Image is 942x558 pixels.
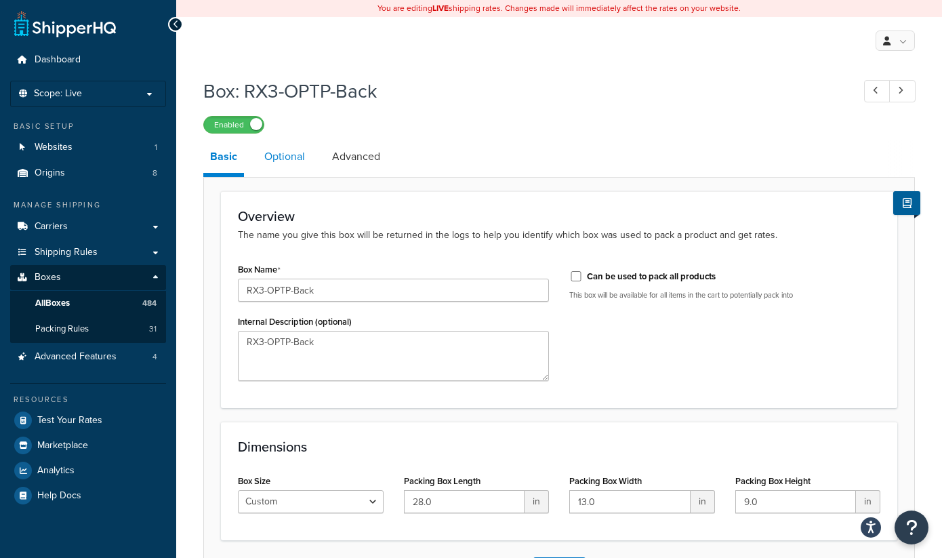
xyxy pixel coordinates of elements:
[35,272,61,283] span: Boxes
[142,298,157,309] span: 484
[10,265,166,342] li: Boxes
[10,240,166,265] a: Shipping Rules
[10,199,166,211] div: Manage Shipping
[10,121,166,132] div: Basic Setup
[152,351,157,363] span: 4
[238,476,270,486] label: Box Size
[893,191,920,215] button: Show Help Docs
[37,465,75,477] span: Analytics
[10,458,166,483] a: Analytics
[432,2,449,14] b: LIVE
[35,247,98,258] span: Shipping Rules
[203,140,244,177] a: Basic
[238,264,281,275] label: Box Name
[735,476,811,486] label: Packing Box Height
[37,415,102,426] span: Test Your Rates
[37,440,88,452] span: Marketplace
[35,351,117,363] span: Advanced Features
[587,271,716,283] label: Can be used to pack all products
[35,142,73,153] span: Websites
[35,323,89,335] span: Packing Rules
[525,490,549,513] span: in
[204,117,264,133] label: Enabled
[35,167,65,179] span: Origins
[10,344,166,370] a: Advanced Features4
[238,209,880,224] h3: Overview
[10,135,166,160] a: Websites1
[10,161,166,186] a: Origins8
[10,47,166,73] a: Dashboard
[10,433,166,458] a: Marketplace
[10,317,166,342] a: Packing Rules31
[238,228,880,243] p: The name you give this box will be returned in the logs to help you identify which box was used t...
[691,490,715,513] span: in
[895,511,928,544] button: Open Resource Center
[35,54,81,66] span: Dashboard
[10,161,166,186] li: Origins
[37,490,81,502] span: Help Docs
[10,265,166,290] a: Boxes
[10,214,166,239] a: Carriers
[149,323,157,335] span: 31
[238,317,352,327] label: Internal Description (optional)
[258,140,312,173] a: Optional
[569,290,880,300] p: This box will be available for all items in the cart to potentially pack into
[10,135,166,160] li: Websites
[856,490,880,513] span: in
[10,483,166,508] a: Help Docs
[35,298,70,309] span: All Boxes
[34,88,82,100] span: Scope: Live
[10,394,166,405] div: Resources
[155,142,157,153] span: 1
[35,221,68,233] span: Carriers
[10,344,166,370] li: Advanced Features
[404,476,480,486] label: Packing Box Length
[10,408,166,433] a: Test Your Rates
[152,167,157,179] span: 8
[238,331,549,381] textarea: RX3-OPTP-Back
[238,439,880,454] h3: Dimensions
[203,78,839,104] h1: Box: RX3-OPTP-Back
[889,80,916,102] a: Next Record
[10,291,166,316] a: AllBoxes484
[569,476,642,486] label: Packing Box Width
[10,317,166,342] li: Packing Rules
[325,140,387,173] a: Advanced
[864,80,890,102] a: Previous Record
